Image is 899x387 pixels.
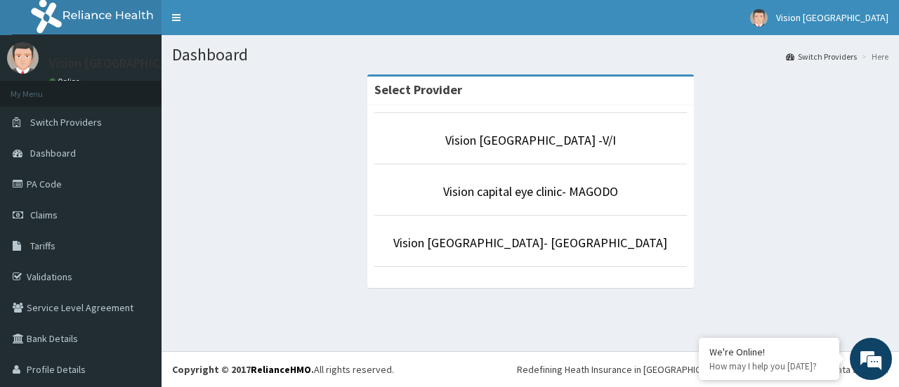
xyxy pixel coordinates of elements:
span: Vision [GEOGRAPHIC_DATA] [776,11,888,24]
strong: Copyright © 2017 . [172,363,314,376]
div: We're Online! [709,346,829,358]
a: RelianceHMO [251,363,311,376]
a: Switch Providers [786,51,857,63]
a: Vision [GEOGRAPHIC_DATA]- [GEOGRAPHIC_DATA] [393,235,667,251]
h1: Dashboard [172,46,888,64]
strong: Select Provider [374,81,462,98]
span: Switch Providers [30,116,102,129]
footer: All rights reserved. [162,351,899,387]
img: User Image [7,42,39,74]
li: Here [858,51,888,63]
span: Dashboard [30,147,76,159]
a: Vision capital eye clinic- MAGODO [443,183,618,199]
span: Claims [30,209,58,221]
div: Redefining Heath Insurance in [GEOGRAPHIC_DATA] using Telemedicine and Data Science! [517,362,888,376]
a: Online [49,77,83,86]
a: Vision [GEOGRAPHIC_DATA] -V/I [445,132,616,148]
span: Tariffs [30,240,55,252]
img: User Image [750,9,768,27]
p: How may I help you today? [709,360,829,372]
p: Vision [GEOGRAPHIC_DATA] [49,57,200,70]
